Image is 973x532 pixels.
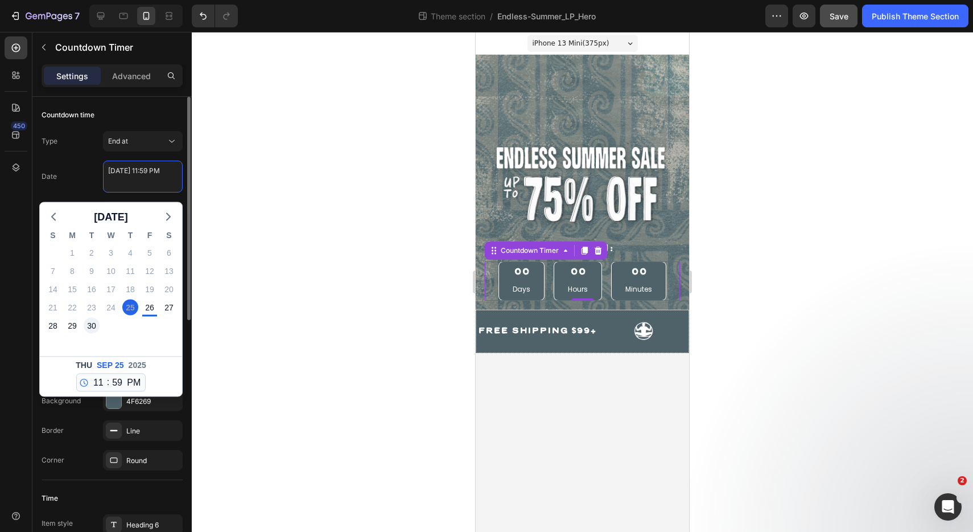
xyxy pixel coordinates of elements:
span: 25 [115,359,124,371]
div: T [82,229,101,244]
div: Monday, Sep 15, 2025 [64,281,80,297]
div: S [43,229,63,244]
div: Friday, Sep 12, 2025 [142,263,158,279]
span: End at [108,137,128,145]
button: 7 [5,5,85,27]
div: Sunday, Sep 21, 2025 [45,300,61,316]
div: Friday, Sep 5, 2025 [142,245,158,261]
div: Tuesday, Sep 30, 2025 [84,318,100,334]
div: Time [42,493,58,504]
div: 4F6269 [126,396,180,407]
button: [DATE] [89,208,133,226]
iframe: Design area [476,32,689,532]
div: Thursday, Sep 11, 2025 [122,263,138,279]
span: Save [830,11,848,21]
span: / [490,10,493,22]
div: Wednesday, Sep 17, 2025 [103,281,119,297]
div: Saturday, Sep 6, 2025 [161,245,177,261]
div: Countdown time [42,110,94,120]
div: Wednesday, Sep 3, 2025 [103,245,119,261]
div: W [101,229,121,244]
p: 7 [75,9,80,23]
div: Monday, Sep 22, 2025 [64,300,80,316]
span: : [107,375,109,389]
button: End at [103,131,183,152]
div: Item style [42,518,73,529]
div: Wednesday, Sep 24, 2025 [103,300,119,316]
div: Sunday, Sep 28, 2025 [45,318,61,334]
div: Monday, Sep 8, 2025 [64,263,80,279]
span: 2 [958,476,967,485]
p: Settings [56,70,88,82]
div: 450 [11,121,27,130]
div: Saturday, Sep 27, 2025 [161,300,177,316]
div: Monday, Sep 1, 2025 [64,245,80,261]
div: Thursday, Sep 4, 2025 [122,245,138,261]
div: F [140,229,159,244]
div: Line [126,426,180,436]
p: Advanced [112,70,151,82]
span: Endless-Summer_LP_Hero [497,10,596,22]
div: Friday, Sep 26, 2025 [142,300,158,316]
div: Monday, Sep 29, 2025 [64,318,80,334]
div: Round [126,456,180,466]
div: Publish Theme Section [872,10,959,22]
div: Thursday, Sep 25, 2025 [122,300,138,316]
span: Thu [76,359,92,371]
div: Background [42,396,81,406]
div: Sunday, Sep 7, 2025 [45,263,61,279]
iframe: Intercom live chat [934,493,962,521]
div: Border [42,425,64,436]
div: Saturday, Sep 13, 2025 [161,263,177,279]
div: Tuesday, Sep 16, 2025 [84,281,100,297]
button: Publish Theme Section [862,5,968,27]
p: Countdown Timer [55,40,178,54]
div: Tuesday, Sep 23, 2025 [84,300,100,316]
div: Friday, Sep 19, 2025 [142,281,158,297]
div: Undo/Redo [192,5,238,27]
div: M [63,229,82,244]
div: Corner [42,455,64,465]
div: Tuesday, Sep 2, 2025 [84,245,100,261]
div: Thursday, Sep 18, 2025 [122,281,138,297]
div: Date [42,171,57,182]
div: Tuesday, Sep 9, 2025 [84,263,100,279]
span: Theme section [428,10,488,22]
span: [DATE] [94,208,128,226]
div: T [121,229,140,244]
div: Wednesday, Sep 10, 2025 [103,263,119,279]
div: Sunday, Sep 14, 2025 [45,281,61,297]
div: S [159,229,179,244]
span: 2025 [129,359,146,371]
div: Saturday, Sep 20, 2025 [161,281,177,297]
span: Sep [97,359,113,371]
div: Heading 6 [126,520,180,530]
div: Type [42,136,57,146]
button: Save [820,5,857,27]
